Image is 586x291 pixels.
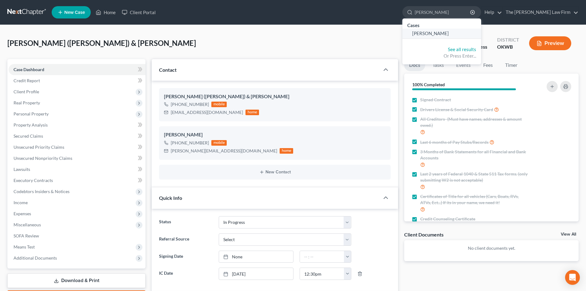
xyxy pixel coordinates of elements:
[219,268,293,280] a: [DATE]
[14,156,72,161] span: Unsecured Nonpriority Claims
[9,131,146,142] a: Secured Claims
[14,111,49,116] span: Personal Property
[9,75,146,86] a: Credit Report
[404,231,444,238] div: Client Documents
[500,59,522,71] a: Timer
[164,170,386,175] button: New Contact
[402,29,481,38] a: [PERSON_NAME]
[529,36,571,50] button: Preview
[9,230,146,241] a: SOFA Review
[159,195,182,201] span: Quick Info
[245,110,259,115] div: home
[280,148,293,154] div: home
[420,97,451,103] span: Signed Contract
[171,101,209,107] div: [PHONE_NUMBER]
[156,251,215,263] label: Signing Date
[565,270,580,285] div: Open Intercom Messenger
[561,232,576,236] a: View All
[156,216,215,228] label: Status
[300,251,344,263] input: -- : --
[93,7,119,18] a: Home
[9,119,146,131] a: Property Analysis
[415,6,471,18] input: Search by name...
[171,140,209,146] div: [PHONE_NUMBER]
[14,178,53,183] span: Executory Contracts
[9,175,146,186] a: Executory Contracts
[164,131,386,139] div: [PERSON_NAME]
[14,144,64,150] span: Unsecured Priority Claims
[412,82,445,87] strong: 100% Completed
[14,89,39,94] span: Client Profile
[14,211,31,216] span: Expenses
[407,53,476,59] div: Or Press Enter...
[14,133,43,139] span: Secured Claims
[420,171,530,183] span: Last 2 years of Federal 1040 & State 511 Tax forms. (only submitting W2 is not acceptable)
[14,78,40,83] span: Credit Report
[14,222,41,227] span: Miscellaneous
[9,153,146,164] a: Unsecured Nonpriority Claims
[219,251,293,263] a: None
[14,100,40,105] span: Real Property
[119,7,159,18] a: Client Portal
[404,59,425,71] a: Docs
[478,59,498,71] a: Fees
[420,149,530,161] span: 3 Months of Bank Statements for all Financial and Bank Accounts
[420,216,475,222] span: Credit Counseling Certificate
[9,142,146,153] a: Unsecured Priority Claims
[14,255,57,261] span: Additional Documents
[409,245,574,251] p: No client documents yet.
[14,122,48,127] span: Property Analysis
[14,244,35,249] span: Means Test
[420,107,493,113] span: Drivers License & Social Security Card
[156,233,215,246] label: Referral Source
[211,102,227,107] div: mobile
[420,139,488,145] span: Last 6 months of Pay Stubs/Records
[420,116,530,128] span: All Creditors- (Must have names, addresses & amount owed.)
[211,140,227,146] div: mobile
[171,148,277,154] div: [PERSON_NAME][EMAIL_ADDRESS][DOMAIN_NAME]
[14,67,44,72] span: Case Dashboard
[14,233,39,238] span: SOFA Review
[14,167,30,172] span: Lawsuits
[497,43,519,51] div: OKWB
[171,109,243,115] div: [EMAIL_ADDRESS][DOMAIN_NAME]
[14,189,70,194] span: Codebtors Insiders & Notices
[412,30,449,36] span: [PERSON_NAME]
[9,64,146,75] a: Case Dashboard
[503,7,578,18] a: The [PERSON_NAME] Law Firm
[300,268,344,280] input: -- : --
[9,164,146,175] a: Lawsuits
[64,10,85,15] span: New Case
[7,273,146,288] a: Download & Print
[428,59,449,71] a: Tasks
[159,67,177,73] span: Contact
[164,93,386,100] div: [PERSON_NAME] ([PERSON_NAME]) & [PERSON_NAME]
[448,46,476,52] a: See all results
[451,59,476,71] a: Events
[420,193,530,206] span: Certificates of Title for all vehicles (Cars, Boats, RVs, ATVs, Ect...) If its in your name, we n...
[7,38,196,47] span: [PERSON_NAME] ([PERSON_NAME]) & [PERSON_NAME]
[402,21,481,29] div: Cases
[14,200,28,205] span: Income
[156,268,215,280] label: IC Date
[481,7,502,18] a: Help
[497,36,519,43] div: District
